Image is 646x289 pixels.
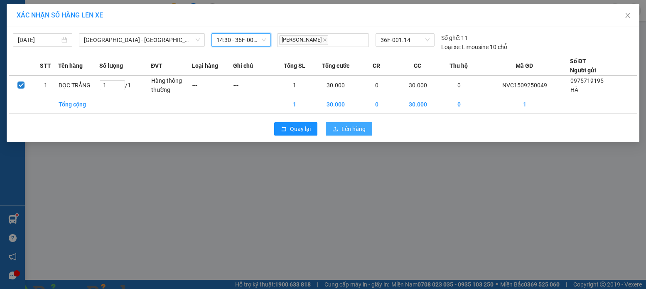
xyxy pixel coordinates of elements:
[373,61,380,70] span: CR
[438,95,479,114] td: 0
[414,61,421,70] span: CC
[381,34,430,46] span: 36F-001.14
[341,124,366,133] span: Lên hàng
[274,95,315,114] td: 1
[281,126,287,133] span: rollback
[290,124,311,133] span: Quay lại
[81,44,102,50] span: Website
[624,12,631,19] span: close
[99,76,151,95] td: / 1
[315,76,356,95] td: 30.000
[151,76,192,95] td: Hàng thông thường
[192,61,218,70] span: Loại hàng
[58,76,99,95] td: BỌC TRẮNG
[570,77,604,84] span: 0975719195
[92,35,146,41] strong: Hotline : 0889 23 23 23
[81,43,157,51] strong: : [DOMAIN_NAME]
[356,76,398,95] td: 0
[17,11,103,19] span: XÁC NHẬN SỐ HÀNG LÊN XE
[9,13,48,52] img: logo
[86,25,153,33] strong: PHIẾU GỬI HÀNG
[18,35,60,44] input: 15/09/2025
[323,38,327,42] span: close
[441,42,461,52] span: Loại xe:
[192,76,233,95] td: ---
[322,61,349,70] span: Tổng cước
[33,76,58,95] td: 1
[99,61,123,70] span: Số lượng
[449,61,468,70] span: Thu hộ
[195,37,200,42] span: down
[332,126,338,133] span: upload
[441,33,468,42] div: 11
[441,42,507,52] div: Limousine 10 chỗ
[151,61,162,70] span: ĐVT
[356,95,398,114] td: 0
[479,95,570,114] td: 1
[40,61,51,70] span: STT
[516,61,533,70] span: Mã GD
[274,76,315,95] td: 1
[279,35,328,45] span: [PERSON_NAME]
[58,61,83,70] span: Tên hàng
[397,76,438,95] td: 30.000
[58,95,99,114] td: Tổng cộng
[570,86,578,93] span: HÀ
[274,122,317,136] button: rollbackQuay lại
[63,14,176,23] strong: CÔNG TY TNHH VĨNH QUANG
[233,61,253,70] span: Ghi chú
[326,122,372,136] button: uploadLên hàng
[216,34,266,46] span: 14:30 - 36F-001.14
[441,33,460,42] span: Số ghế:
[315,95,356,114] td: 30.000
[616,4,639,27] button: Close
[479,76,570,95] td: NVC1509250049
[397,95,438,114] td: 30.000
[233,76,274,95] td: ---
[438,76,479,95] td: 0
[570,57,596,75] div: Số ĐT Người gửi
[84,34,200,46] span: Hà Nội - Thanh Hóa
[284,61,305,70] span: Tổng SL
